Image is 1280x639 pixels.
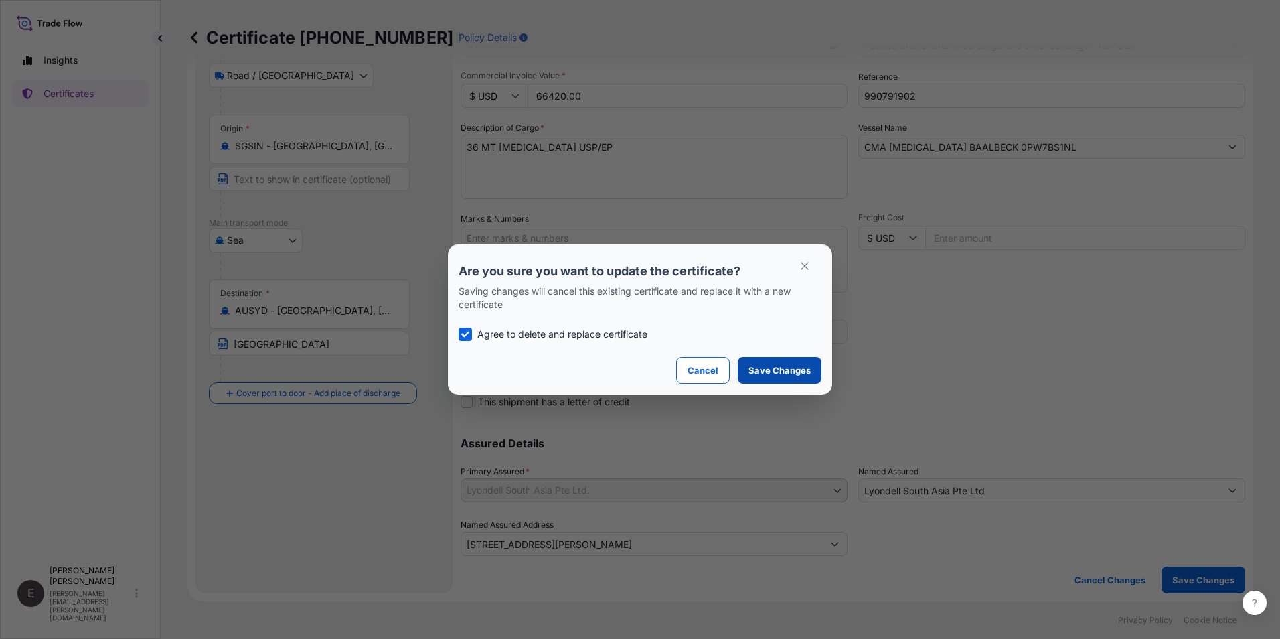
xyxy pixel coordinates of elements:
[459,263,821,279] p: Are you sure you want to update the certificate?
[748,364,811,377] p: Save Changes
[688,364,718,377] p: Cancel
[477,328,647,341] p: Agree to delete and replace certificate
[459,285,821,311] p: Saving changes will cancel this existing certificate and replace it with a new certificate
[738,357,821,384] button: Save Changes
[676,357,730,384] button: Cancel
